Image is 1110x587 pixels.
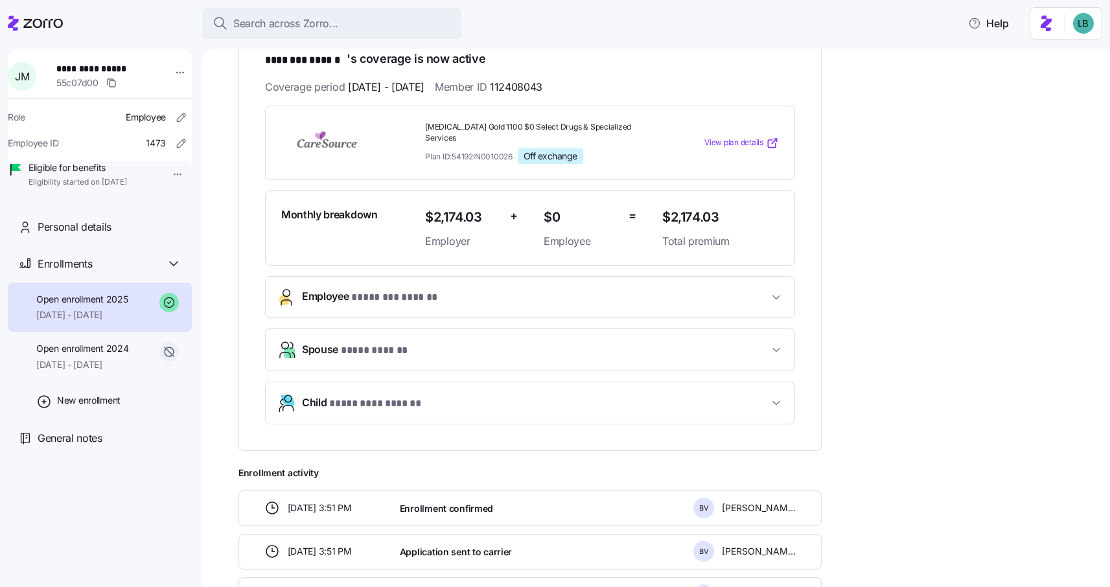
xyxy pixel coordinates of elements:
span: [MEDICAL_DATA] Gold 1100 $0 Select Drugs & Specialized Services [425,122,652,144]
span: Plan ID: 54192IN0010026 [425,151,513,162]
span: $0 [544,207,618,228]
span: General notes [38,430,102,446]
span: Eligible for benefits [29,161,127,174]
span: Eligibility started on [DATE] [29,177,127,188]
span: Spouse [302,341,413,359]
span: Member ID [435,79,542,95]
span: [DATE] 3:51 PM [288,545,352,558]
span: Role [8,111,25,124]
span: 55c07d00 [56,76,98,89]
span: Employee [302,288,438,306]
span: Enrollments [38,256,92,272]
span: [DATE] - [DATE] [348,79,424,95]
span: B V [699,548,709,555]
span: Application sent to carrier [400,546,512,558]
span: New enrollment [57,394,121,407]
span: Search across Zorro... [233,16,338,32]
a: View plan details [704,137,779,150]
span: Off exchange [524,150,577,162]
span: Employee [544,233,618,249]
span: $2,174.03 [662,207,779,228]
span: [PERSON_NAME] [722,501,796,514]
span: Open enrollment 2024 [36,342,128,355]
span: + [510,207,518,225]
span: 112408043 [490,79,542,95]
span: Coverage period [265,79,424,95]
span: B V [699,505,709,512]
span: [DATE] 3:51 PM [288,501,352,514]
span: Open enrollment 2025 [36,293,128,306]
span: = [629,207,636,225]
span: $2,174.03 [425,207,500,228]
button: Help [958,10,1019,36]
span: Child [302,395,423,412]
span: [DATE] - [DATE] [36,358,128,371]
span: J M [15,71,29,82]
img: CareSource [281,128,375,158]
span: Employee [126,111,166,124]
span: Personal details [38,219,111,235]
span: Employer [425,233,500,249]
h1: 's coverage is now active [265,51,795,69]
img: 55738f7c4ee29e912ff6c7eae6e0401b [1073,13,1094,34]
span: [PERSON_NAME] [722,545,796,558]
span: Help [968,16,1009,31]
span: Enrollment activity [238,466,822,479]
span: Employee ID [8,137,59,150]
button: Search across Zorro... [202,8,461,39]
span: [DATE] - [DATE] [36,308,128,321]
span: Total premium [662,233,779,249]
span: View plan details [704,137,763,149]
span: Enrollment confirmed [400,502,493,515]
span: Monthly breakdown [281,207,378,223]
span: 1473 [146,137,166,150]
